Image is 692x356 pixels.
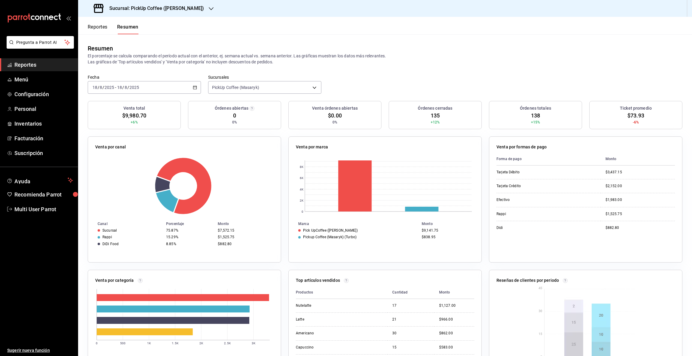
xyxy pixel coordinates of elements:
[7,36,74,49] button: Pregunta a Parrot AI
[605,184,675,189] div: $2,152.00
[224,342,231,345] text: 2.5K
[102,235,112,239] div: Rappi
[496,184,557,189] div: Tarjeta Crédito
[605,170,675,175] div: $3,437.15
[215,105,248,111] h3: Órdenes abiertas
[120,342,126,345] text: 500
[496,197,557,202] div: Efectivo
[14,190,73,199] span: Recomienda Parrot
[601,153,675,166] th: Monto
[199,342,203,345] text: 2K
[296,345,356,350] div: Capuccino
[252,342,256,345] text: 3K
[14,177,65,184] span: Ayuda
[296,303,356,308] div: Nutelatte
[14,61,73,69] span: Reportes
[332,120,337,125] span: 0%
[102,228,117,233] div: Sucursal
[66,16,71,20] button: open_drawer_menu
[496,144,547,150] p: Venta por formas de pago
[123,105,145,111] h3: Venta total
[633,120,639,125] span: -6%
[127,85,129,90] span: /
[422,235,472,239] div: $838.95
[218,228,271,233] div: $7,572.15
[296,286,387,299] th: Productos
[218,235,271,239] div: $1,525.75
[431,120,440,125] span: +12%
[122,111,146,120] span: $9,980.70
[96,342,98,345] text: 0
[172,342,178,345] text: 1.5K
[147,342,151,345] text: 1K
[88,221,164,227] th: Canal
[439,331,474,336] div: $862.00
[496,211,557,217] div: Rappi
[233,111,236,120] span: 0
[302,210,303,213] text: 0
[496,153,601,166] th: Forma de pago
[99,85,102,90] input: --
[88,24,138,34] div: navigation tabs
[124,85,127,90] input: --
[88,75,201,79] label: Fecha
[296,331,356,336] div: Americano
[218,242,271,246] div: $882.80
[531,111,540,120] span: 138
[531,120,540,125] span: +15%
[208,75,321,79] label: Sucursales
[439,317,474,322] div: $966.00
[300,165,304,169] text: 8K
[14,149,73,157] span: Suscripción
[392,317,429,322] div: 21
[296,317,356,322] div: Latte
[215,221,281,227] th: Monto
[4,44,74,50] a: Pregunta a Parrot AI
[117,24,138,34] button: Resumen
[605,211,675,217] div: $1,525.75
[117,85,122,90] input: --
[431,111,440,120] span: 135
[439,303,474,308] div: $1,127.00
[98,85,99,90] span: /
[303,235,357,239] div: Pickup Coffee (Masaryk) (Turbo)
[14,205,73,213] span: Multi User Parrot
[14,134,73,142] span: Facturación
[92,85,98,90] input: --
[300,176,304,180] text: 6K
[520,105,551,111] h3: Órdenes totales
[14,105,73,113] span: Personal
[102,85,104,90] span: /
[496,225,557,230] div: Didi
[605,225,675,230] div: $882.80
[422,228,472,233] div: $9,141.75
[300,199,304,202] text: 2K
[392,303,429,308] div: 17
[418,105,452,111] h3: Órdenes cerradas
[212,84,259,90] span: PickUp Coffee (Masaryk)
[496,170,557,175] div: Tarjeta Débito
[14,90,73,98] span: Configuración
[104,85,114,90] input: ----
[166,235,213,239] div: 15.29%
[312,105,358,111] h3: Venta órdenes abiertas
[16,39,65,46] span: Pregunta a Parrot AI
[7,347,73,354] span: Sugerir nueva función
[620,105,652,111] h3: Ticket promedio
[300,188,304,191] text: 4K
[105,5,204,12] h3: Sucursal: PickUp Coffee ([PERSON_NAME])
[434,286,474,299] th: Monto
[95,277,134,284] p: Venta por categoría
[129,85,139,90] input: ----
[166,242,213,246] div: 8.85%
[95,144,126,150] p: Venta por canal
[14,120,73,128] span: Inventarios
[88,44,113,53] div: Resumen
[166,228,213,233] div: 75.87%
[88,53,682,65] p: El porcentaje se calcula comparando el período actual con el anterior, ej. semana actual vs. sema...
[392,331,429,336] div: 30
[605,197,675,202] div: $1,983.00
[296,144,328,150] p: Venta por marca
[88,24,108,34] button: Reportes
[102,242,119,246] div: DiDi Food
